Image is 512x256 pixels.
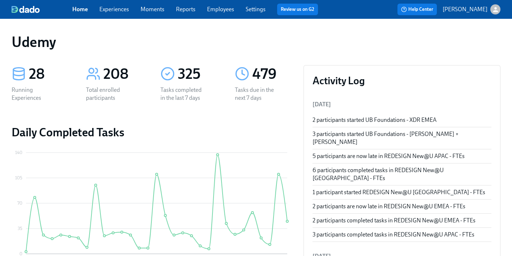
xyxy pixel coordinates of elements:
[235,86,281,102] div: Tasks due in the next 7 days
[246,6,266,13] a: Settings
[397,4,437,15] button: Help Center
[313,202,491,210] div: 2 participants are now late in REDESIGN New@U EMEA - FTEs
[103,65,143,83] div: 208
[178,65,218,83] div: 325
[207,6,234,13] a: Employees
[443,4,500,14] button: [PERSON_NAME]
[141,6,164,13] a: Moments
[443,5,487,13] p: [PERSON_NAME]
[313,231,491,239] div: 3 participants completed tasks in REDESIGN New@U APAC - FTEs
[18,226,22,231] tspan: 35
[176,6,195,13] a: Reports
[281,6,314,13] a: Review us on G2
[72,6,88,13] a: Home
[277,4,318,15] button: Review us on G2
[313,166,491,182] div: 6 participants completed tasks in REDESIGN New@U [GEOGRAPHIC_DATA] - FTEs
[313,188,491,196] div: 1 participant started REDESIGN New@U [GEOGRAPHIC_DATA] - FTEs
[313,130,491,146] div: 3 participants started UB Foundations - [PERSON_NAME] + [PERSON_NAME]
[12,125,292,140] h2: Daily Completed Tasks
[15,175,22,180] tspan: 105
[160,86,207,102] div: Tasks completed in the last 7 days
[12,86,58,102] div: Running Experiences
[12,6,40,13] img: dado
[29,65,69,83] div: 28
[401,6,433,13] span: Help Center
[12,33,56,51] h1: Udemy
[99,6,129,13] a: Experiences
[86,86,132,102] div: Total enrolled participants
[12,6,72,13] a: dado
[15,150,22,155] tspan: 140
[313,74,491,87] h3: Activity Log
[313,217,491,225] div: 2 participants completed tasks in REDESIGN New@U EMEA - FTEs
[313,152,491,160] div: 5 participants are now late in REDESIGN New@U APAC - FTEs
[313,116,491,124] div: 2 participants started UB Foundations - XDR EMEA
[313,101,331,108] span: [DATE]
[17,201,22,206] tspan: 70
[252,65,292,83] div: 479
